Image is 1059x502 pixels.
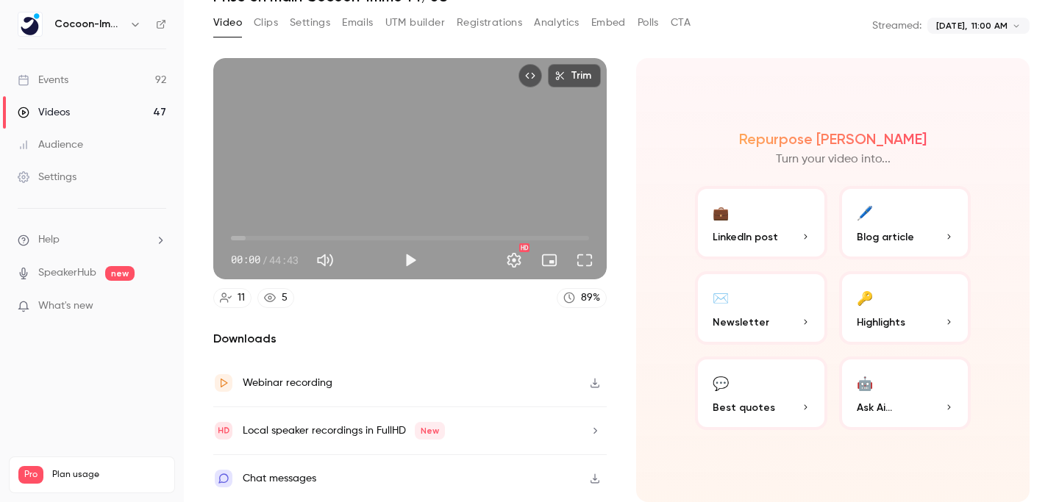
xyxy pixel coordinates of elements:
[18,137,83,152] div: Audience
[695,186,827,259] button: 💼LinkedIn post
[54,17,124,32] h6: Cocoon-Immo
[591,11,626,35] button: Embed
[713,286,729,309] div: ✉️
[213,330,607,348] h2: Downloads
[857,315,905,330] span: Highlights
[38,265,96,281] a: SpeakerHub
[713,371,729,394] div: 💬
[254,11,278,35] button: Clips
[18,232,166,248] li: help-dropdown-opener
[499,245,529,275] button: Settings
[18,466,43,484] span: Pro
[713,400,775,415] span: Best quotes
[415,422,445,440] span: New
[739,130,927,148] h2: Repurpose [PERSON_NAME]
[18,12,42,36] img: Cocoon-Immo
[570,245,599,275] button: Full screen
[257,288,294,308] a: 5
[671,11,691,35] button: CTA
[713,229,778,245] span: LinkedIn post
[713,315,769,330] span: Newsletter
[262,252,268,268] span: /
[519,243,529,252] div: HD
[38,232,60,248] span: Help
[557,288,607,308] a: 89%
[695,356,827,430] button: 💬Best quotes
[231,252,299,268] div: 00:00
[713,201,729,223] div: 💼
[18,105,70,120] div: Videos
[857,229,914,245] span: Blog article
[238,290,245,306] div: 11
[231,252,260,268] span: 00:00
[535,245,564,275] button: Turn on miniplayer
[839,356,971,430] button: 🤖Ask Ai...
[857,286,873,309] div: 🔑
[38,298,93,314] span: What's new
[243,374,332,392] div: Webinar recording
[243,422,445,440] div: Local speaker recordings in FullHD
[872,18,921,33] p: Streamed:
[839,271,971,345] button: 🔑Highlights
[213,11,242,35] button: Video
[290,11,330,35] button: Settings
[971,19,1008,32] span: 11:00 AM
[857,400,892,415] span: Ask Ai...
[310,245,340,275] button: Mute
[936,19,967,32] span: [DATE],
[149,300,166,313] iframe: Noticeable Trigger
[638,11,659,35] button: Polls
[105,266,135,281] span: new
[457,11,522,35] button: Registrations
[342,11,373,35] button: Emails
[534,11,580,35] button: Analytics
[385,11,445,35] button: UTM builder
[18,73,68,87] div: Events
[18,170,76,184] div: Settings
[839,186,971,259] button: 🖊️Blog article
[695,271,827,345] button: ✉️Newsletter
[269,252,299,268] span: 44:43
[776,151,891,168] p: Turn your video into...
[243,470,316,487] div: Chat messages
[857,201,873,223] div: 🖊️
[518,64,542,87] button: Embed video
[52,469,165,481] span: Plan usage
[282,290,288,306] div: 5
[396,245,425,275] button: Play
[581,290,600,306] div: 89 %
[213,288,252,308] a: 11
[857,371,873,394] div: 🤖
[548,64,601,87] button: Trim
